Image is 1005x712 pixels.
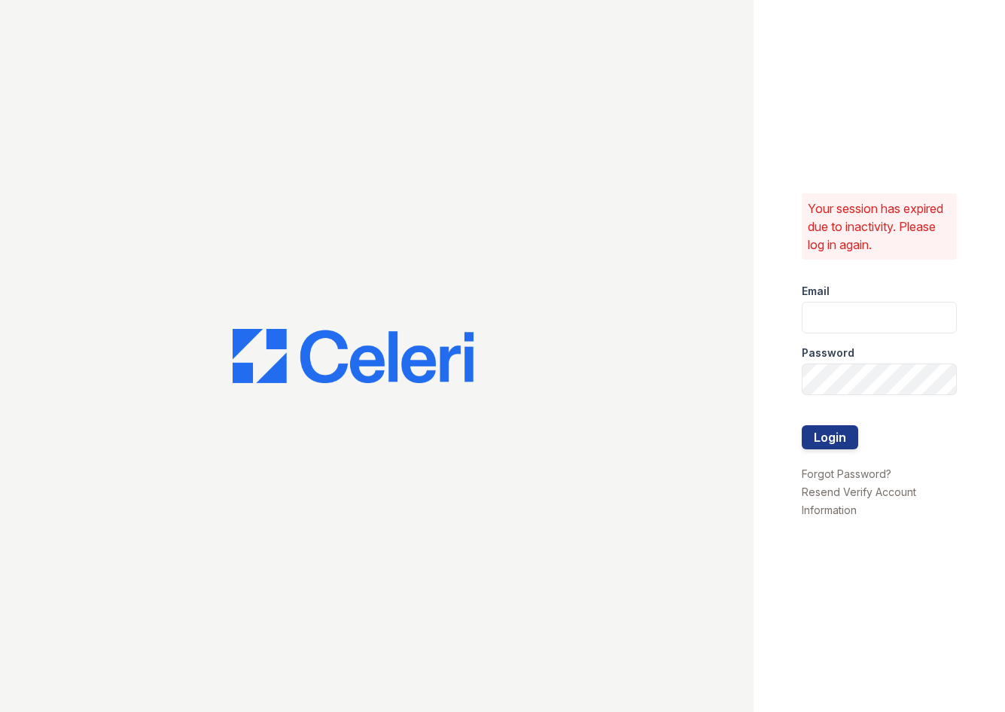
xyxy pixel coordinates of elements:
p: Your session has expired due to inactivity. Please log in again. [808,199,951,254]
button: Login [802,425,858,449]
a: Forgot Password? [802,467,891,480]
label: Email [802,284,830,299]
a: Resend Verify Account Information [802,485,916,516]
label: Password [802,345,854,361]
img: CE_Logo_Blue-a8612792a0a2168367f1c8372b55b34899dd931a85d93a1a3d3e32e68fde9ad4.png [233,329,474,383]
